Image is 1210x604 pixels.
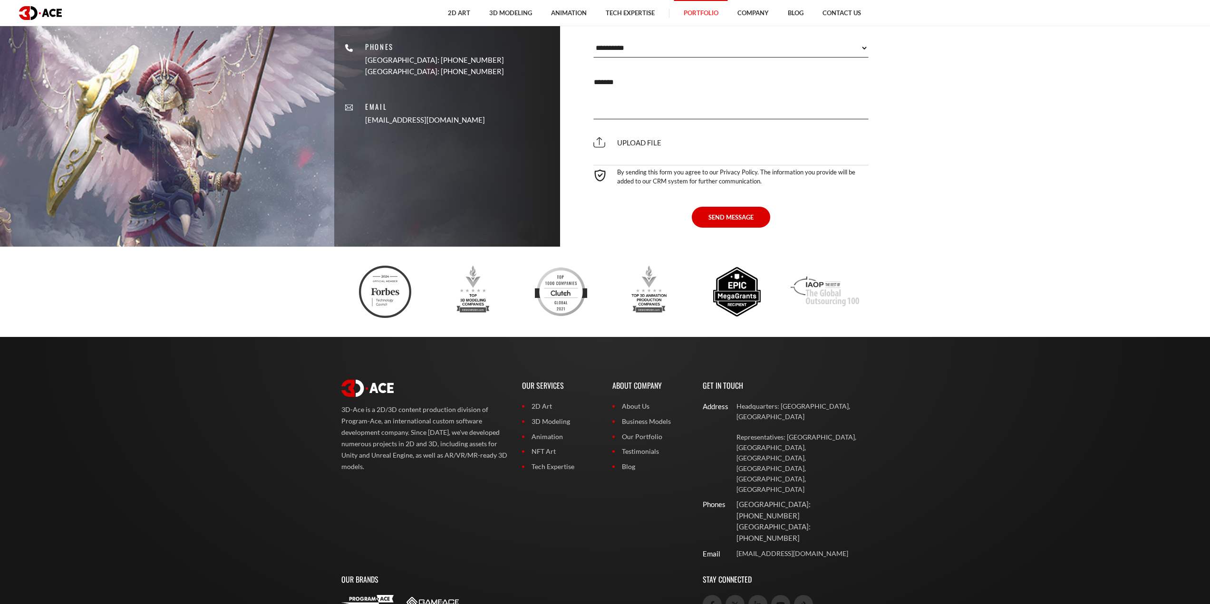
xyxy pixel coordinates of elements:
p: Headquarters: [GEOGRAPHIC_DATA], [GEOGRAPHIC_DATA] [736,401,869,422]
p: Stay Connected [703,564,869,595]
a: Headquarters: [GEOGRAPHIC_DATA], [GEOGRAPHIC_DATA] Representatives: [GEOGRAPHIC_DATA], [GEOGRAPHI... [736,401,869,494]
a: Testimonials [612,446,688,457]
a: Business Models [612,416,688,427]
p: About Company [612,370,688,401]
div: Phones [703,499,718,510]
p: [GEOGRAPHIC_DATA]: [PHONE_NUMBER] [365,66,504,77]
a: Blog [612,461,688,472]
div: By sending this form you agree to our Privacy Policy. The information you provide will be added t... [593,165,869,185]
img: Top 3d modeling companies designrush award 2023 [447,266,499,318]
a: [EMAIL_ADDRESS][DOMAIN_NAME] [736,548,869,559]
p: Phones [365,41,504,52]
a: Tech Expertise [522,461,598,472]
a: NFT Art [522,446,598,457]
img: Top 3d animation production companies designrush 2023 [623,266,675,318]
a: [EMAIL_ADDRESS][DOMAIN_NAME] [365,115,485,125]
a: Our Portfolio [612,431,688,442]
p: [GEOGRAPHIC_DATA]: [PHONE_NUMBER] [736,499,869,521]
p: [GEOGRAPHIC_DATA]: [PHONE_NUMBER] [365,55,504,66]
img: logo dark [19,6,62,20]
a: About Us [612,401,688,412]
a: Animation [522,431,598,442]
img: Epic megagrants recipient [711,266,763,318]
button: SEND MESSAGE [692,207,770,228]
p: Representatives: [GEOGRAPHIC_DATA], [GEOGRAPHIC_DATA], [GEOGRAPHIC_DATA], [GEOGRAPHIC_DATA], [GEO... [736,432,869,494]
img: Ftc badge 3d ace 2024 [359,266,411,318]
p: 3D-Ace is a 2D/3D content production division of Program-Ace, an international custom software de... [341,404,508,472]
a: 2D Art [522,401,598,412]
img: Clutch top developers [535,266,587,318]
span: Upload file [593,138,661,147]
p: Our Services [522,370,598,401]
a: 3D Modeling [522,416,598,427]
div: Email [703,548,718,559]
img: Iaop award [791,266,859,318]
p: Email [365,101,485,112]
p: Get In Touch [703,370,869,401]
img: logo white [341,380,394,397]
p: Our Brands [341,564,688,595]
p: [GEOGRAPHIC_DATA]: [PHONE_NUMBER] [736,521,869,544]
div: Address [703,401,718,412]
